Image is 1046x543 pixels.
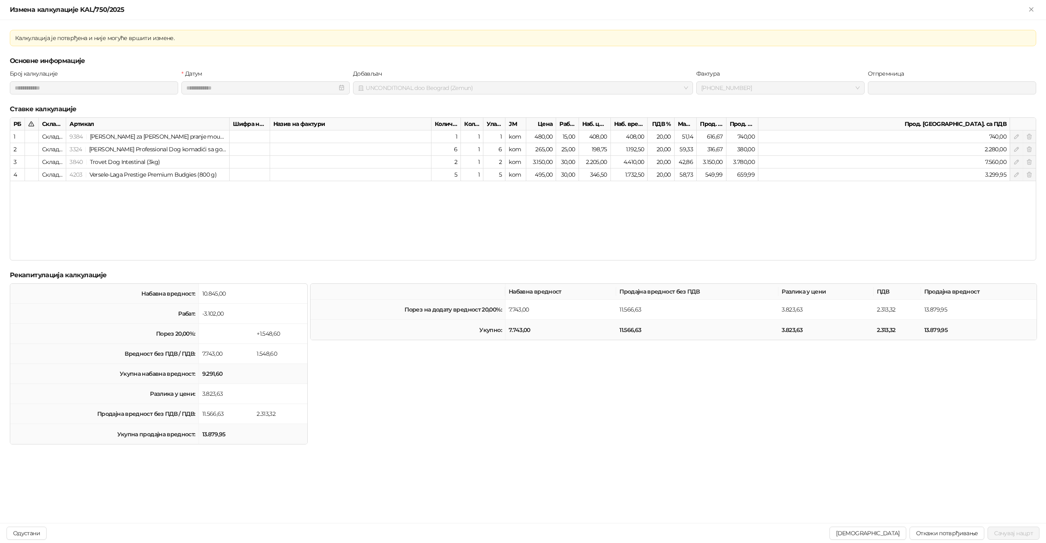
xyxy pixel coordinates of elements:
[874,320,921,340] td: 2.313,32
[39,143,66,156] div: Складиште
[648,168,674,181] div: 20,00
[483,143,505,156] div: 6
[483,168,505,181] div: 5
[556,130,579,143] div: 15,00
[199,344,254,364] td: 7.743,00
[758,143,1010,156] div: 2.280,00
[39,130,66,143] div: Складиште
[758,130,1010,143] div: 740,00
[556,156,579,168] div: 30,00
[13,170,21,179] div: 4
[461,118,483,130] div: Кол. у [GEOGRAPHIC_DATA].
[311,320,505,340] td: Укупно:
[199,284,254,304] td: 10.845,00
[13,157,21,166] div: 3
[696,69,725,78] label: Фактура
[616,320,778,340] td: 11.566,63
[778,320,873,340] td: 3.823,63
[758,156,1010,168] div: 7.560,00
[15,34,1031,43] div: Калкулација је потврђена и није могуће вршити измене.
[505,156,526,168] div: kom
[611,130,648,143] div: 408,00
[526,130,557,143] div: 480,00
[611,118,648,130] div: Наб. вредност
[10,104,1036,114] h5: Ставке калкулације
[868,81,1036,94] input: Отпремница
[461,156,483,168] div: 1
[13,145,21,154] div: 2
[505,300,616,320] td: 7.743,00
[186,83,337,92] input: Датум
[10,304,199,324] td: Рабат:
[868,69,909,78] label: Отпремница
[697,118,726,130] div: Прод. цена
[758,118,1010,130] div: Прод. [GEOGRAPHIC_DATA]. са ПДВ
[726,143,758,156] div: 380,00
[10,270,1036,280] h5: Рекапитулација калкулације
[10,324,199,344] td: Порез 20,00%:
[921,284,1037,300] th: Продајна вредност
[726,156,758,168] div: 3.780,00
[526,118,557,130] div: Цена
[697,156,726,168] div: 3.150,00
[199,304,254,324] td: -3.102,00
[353,69,387,78] label: Добављач
[10,344,199,364] td: Вредност без ПДВ / ПДВ:
[648,143,674,156] div: 20,00
[611,156,648,168] div: 4.410,00
[69,133,83,140] span: 9384
[39,168,66,181] div: Складиште
[10,118,25,130] div: РБ
[526,168,557,181] div: 495,00
[181,69,207,78] label: Датум
[311,300,505,320] td: Порез на додату вредност 20,00%:
[199,424,254,444] td: 13.879,95
[39,118,66,130] div: Складиште
[431,156,461,168] div: 2
[270,118,431,130] div: Назив на фактури
[199,364,254,384] td: 9.291,60
[69,146,82,153] span: 3324
[778,284,873,300] th: Разлика у цени
[69,158,83,166] span: 3840
[556,168,579,181] div: 30,00
[579,118,611,130] div: Наб. цена
[836,530,899,537] span: [DEMOGRAPHIC_DATA]
[7,527,47,540] button: Одустани
[675,156,697,168] div: 42,86
[921,300,1037,320] td: 13.879,95
[829,527,906,540] button: [DEMOGRAPHIC_DATA]
[874,284,921,300] th: ПДВ
[10,5,1026,15] div: Измена калкулације KAL/750/2025
[579,130,611,143] div: 408,00
[39,156,66,168] div: Складиште
[431,143,461,156] div: 6
[10,81,178,94] input: Број калкулације
[69,158,160,166] span: 3840 | Trovet Dog Intestinal (3kg)
[611,143,648,156] div: 1.192,50
[505,320,616,340] td: 7.743,00
[199,404,254,424] td: 11.566,63
[556,118,579,130] div: Рабат %
[505,143,526,156] div: kom
[431,130,461,143] div: 1
[253,324,307,344] td: +1.548,60
[697,130,726,143] div: 616,67
[556,143,579,156] div: 25,00
[358,82,688,94] span: UNCONDITIONAL doo Beograd (Zemun)
[988,527,1039,540] button: Сачувај нацрт
[675,130,697,143] div: 51,14
[648,118,674,130] div: ПДВ %
[921,320,1037,340] td: 13.879,95
[1026,5,1036,15] button: Close
[726,118,758,130] div: Прод. цена са ПДВ
[10,404,199,424] td: Продајна вредност без ПДВ / ПДВ:
[579,168,611,181] div: 346,50
[701,82,860,94] span: 25-3000-004765
[616,284,778,300] th: Продајна вредност без ПДВ
[199,384,254,404] td: 3.823,63
[69,171,82,178] span: 4203
[505,130,526,143] div: kom
[483,118,505,130] div: Улазна кол.
[726,130,758,143] div: 740,00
